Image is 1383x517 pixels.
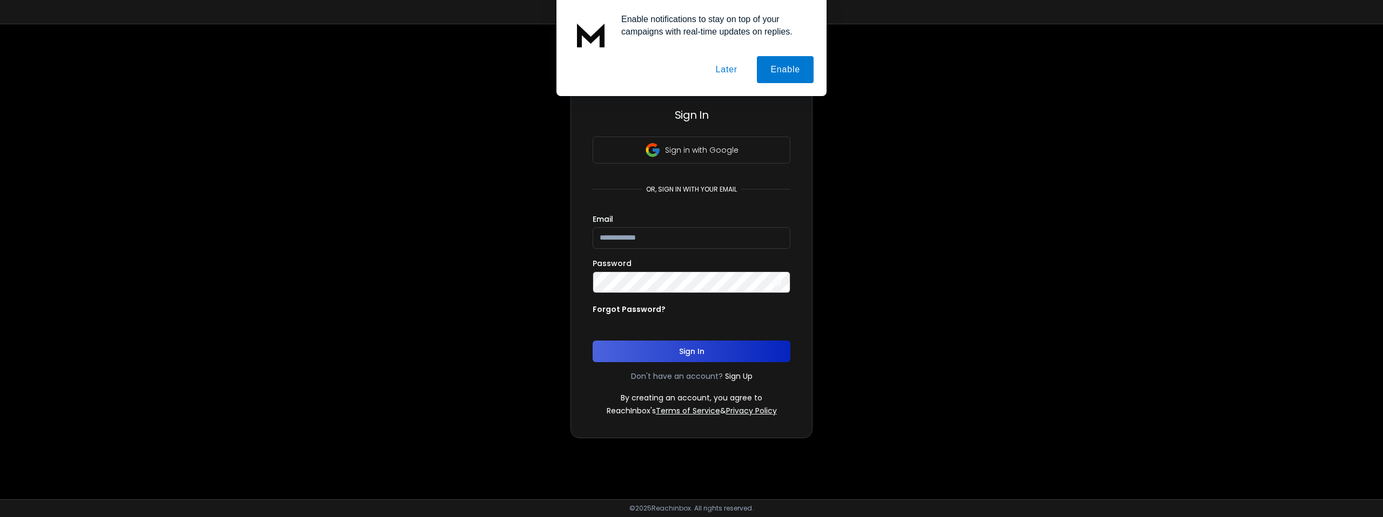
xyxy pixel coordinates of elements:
[613,13,814,38] div: Enable notifications to stay on top of your campaigns with real-time updates on replies.
[593,341,790,362] button: Sign In
[629,504,754,513] p: © 2025 Reachinbox. All rights reserved.
[642,185,741,194] p: or, sign in with your email
[726,405,777,416] a: Privacy Policy
[569,13,613,56] img: notification icon
[665,145,739,155] p: Sign in with Google
[757,56,814,83] button: Enable
[593,215,613,223] label: Email
[607,405,777,416] p: ReachInbox's &
[593,137,790,164] button: Sign in with Google
[656,405,720,416] a: Terms of Service
[593,260,632,267] label: Password
[593,304,666,315] p: Forgot Password?
[631,371,723,382] p: Don't have an account?
[621,392,762,403] p: By creating an account, you agree to
[593,107,790,123] h3: Sign In
[725,371,753,382] a: Sign Up
[702,56,750,83] button: Later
